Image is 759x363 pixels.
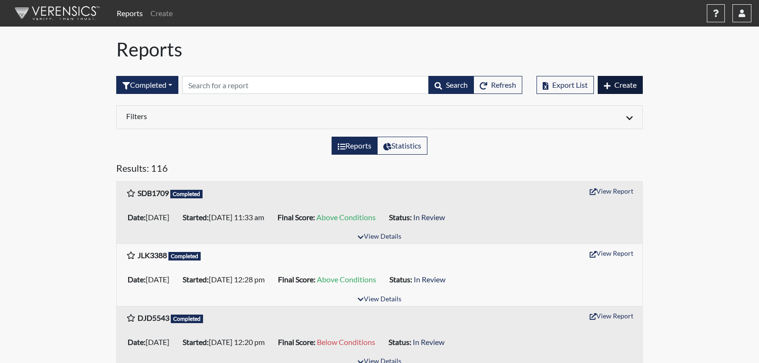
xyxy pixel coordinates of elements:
span: In Review [413,337,444,346]
span: Above Conditions [316,213,376,222]
li: [DATE] 12:28 pm [179,272,274,287]
b: Started: [183,213,209,222]
span: Completed [170,190,203,198]
b: Status: [389,337,411,346]
div: Filter by interview status [116,76,178,94]
b: Date: [128,275,146,284]
b: Status: [389,213,412,222]
h5: Results: 116 [116,162,643,177]
button: Export List [537,76,594,94]
li: [DATE] [124,335,179,350]
span: Export List [552,80,588,89]
label: View the list of reports [332,137,378,155]
b: Started: [183,275,209,284]
span: In Review [413,213,445,222]
input: Search by Registration ID, Interview Number, or Investigation Name. [182,76,429,94]
li: [DATE] 11:33 am [179,210,274,225]
b: Final Score: [278,275,315,284]
b: Started: [183,337,209,346]
span: Below Conditions [317,337,375,346]
li: [DATE] 12:20 pm [179,335,274,350]
a: Create [147,4,176,23]
div: Click to expand/collapse filters [119,112,640,123]
span: Above Conditions [317,275,376,284]
button: Refresh [473,76,522,94]
button: Search [428,76,474,94]
li: [DATE] [124,272,179,287]
span: Search [446,80,468,89]
span: Refresh [491,80,516,89]
button: View Report [585,246,638,261]
b: SDB1709 [138,188,169,197]
button: View Report [585,184,638,198]
li: [DATE] [124,210,179,225]
a: Reports [113,4,147,23]
b: DJD5543 [138,313,169,322]
label: View statistics about completed interviews [377,137,427,155]
b: Status: [389,275,412,284]
h1: Reports [116,38,643,61]
span: In Review [414,275,445,284]
b: Date: [128,337,146,346]
span: Completed [171,315,203,323]
b: Final Score: [278,213,315,222]
span: Create [614,80,637,89]
button: View Report [585,308,638,323]
button: Create [598,76,643,94]
b: Final Score: [278,337,315,346]
b: Date: [128,213,146,222]
button: View Details [353,231,405,243]
b: JLK3388 [138,251,167,260]
span: Completed [168,252,201,261]
button: Completed [116,76,178,94]
h6: Filters [126,112,372,121]
button: View Details [353,293,405,306]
